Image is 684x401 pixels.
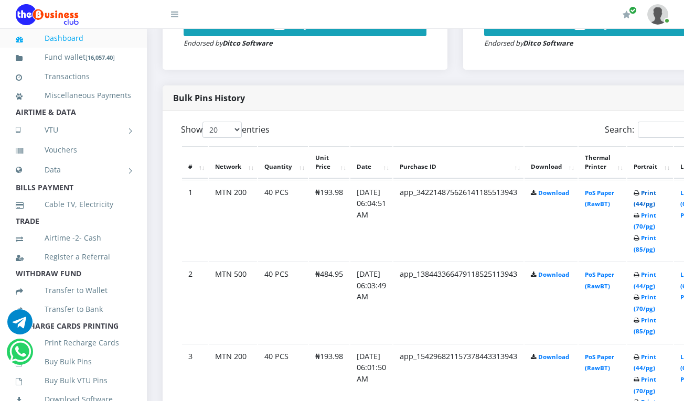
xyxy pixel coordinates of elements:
[350,180,392,261] td: [DATE] 06:04:51 AM
[16,4,79,25] img: Logo
[258,146,308,179] th: Quantity: activate to sort column ascending
[209,146,257,179] th: Network: activate to sort column ascending
[538,270,569,278] a: Download
[16,297,131,321] a: Transfer to Bank
[173,92,245,104] strong: Bulk Pins History
[7,317,33,334] a: Chat for support
[393,180,523,261] td: app_342214875626141185513943
[579,146,626,179] th: Thermal Printer: activate to sort column ascending
[585,353,614,372] a: PoS Paper (RawBT)
[484,38,573,48] small: Endorsed by
[88,53,113,61] b: 16,057.40
[634,353,656,372] a: Print (44/pg)
[16,192,131,216] a: Cable TV, Electricity
[309,180,349,261] td: ₦193.98
[182,180,208,261] td: 1
[85,53,115,61] small: [ ]
[623,10,630,19] i: Renew/Upgrade Subscription
[350,146,392,179] th: Date: activate to sort column ascending
[16,226,131,250] a: Airtime -2- Cash
[647,4,668,25] img: User
[182,146,208,179] th: #: activate to sort column descending
[16,138,131,162] a: Vouchers
[634,234,656,253] a: Print (85/pg)
[525,146,578,179] th: Download: activate to sort column ascending
[393,146,523,179] th: Purchase ID: activate to sort column ascending
[16,45,131,70] a: Fund wallet[16,057.40]
[222,38,273,48] strong: Ditco Software
[16,245,131,269] a: Register a Referral
[209,180,257,261] td: MTN 200
[309,146,349,179] th: Unit Price: activate to sort column ascending
[182,262,208,343] td: 2
[634,189,656,208] a: Print (44/pg)
[591,16,637,30] span: Buy Now!
[629,6,637,14] span: Renew/Upgrade Subscription
[9,347,31,364] a: Chat for support
[184,38,273,48] small: Endorsed by
[538,353,569,361] a: Download
[16,369,131,393] a: Buy Bulk VTU Pins
[627,146,673,179] th: Portrait: activate to sort column ascending
[16,350,131,374] a: Buy Bulk Pins
[209,262,257,343] td: MTN 500
[16,64,131,89] a: Transactions
[309,262,349,343] td: ₦484.95
[258,262,308,343] td: 40 PCS
[16,278,131,302] a: Transfer to Wallet
[634,316,656,335] a: Print (85/pg)
[634,375,656,395] a: Print (70/pg)
[634,270,656,290] a: Print (44/pg)
[538,189,569,197] a: Download
[291,16,337,30] span: Buy Now!
[523,38,573,48] strong: Ditco Software
[585,189,614,208] a: PoS Paper (RawBT)
[16,83,131,107] a: Miscellaneous Payments
[258,180,308,261] td: 40 PCS
[16,331,131,355] a: Print Recharge Cards
[585,270,614,290] a: PoS Paper (RawBT)
[16,157,131,183] a: Data
[181,122,270,138] label: Show entries
[634,211,656,231] a: Print (70/pg)
[16,117,131,143] a: VTU
[393,262,523,343] td: app_138443366479118525113943
[634,293,656,312] a: Print (70/pg)
[350,262,392,343] td: [DATE] 06:03:49 AM
[16,26,131,50] a: Dashboard
[202,122,242,138] select: Showentries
